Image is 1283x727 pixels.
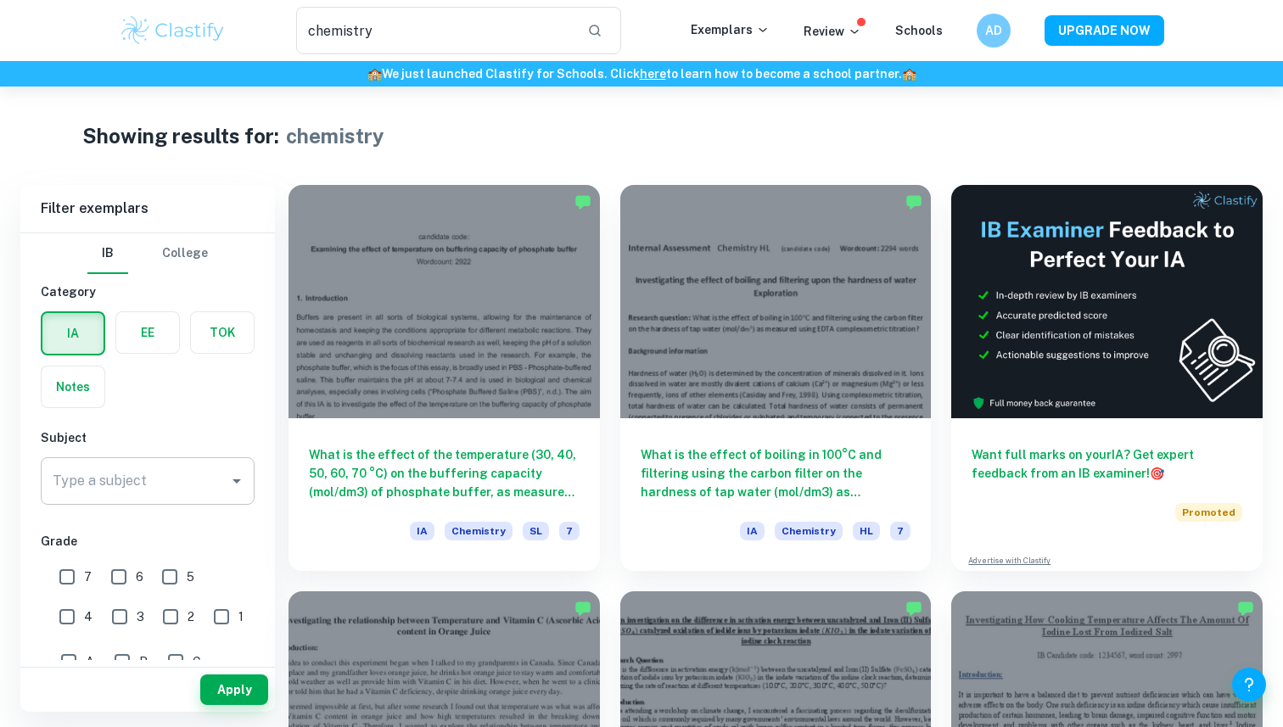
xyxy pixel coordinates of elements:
[968,555,1050,567] a: Advertise with Clastify
[41,532,255,551] h6: Grade
[116,312,179,353] button: EE
[162,233,208,274] button: College
[84,568,92,586] span: 7
[309,445,580,501] h6: What is the effect of the temperature (30, 40, 50, 60, 70 °C) on the buffering capacity (mol/dm3)...
[41,428,255,447] h6: Subject
[188,607,194,626] span: 2
[640,67,666,81] a: here
[574,193,591,210] img: Marked
[289,185,600,571] a: What is the effect of the temperature (30, 40, 50, 60, 70 °C) on the buffering capacity (mol/dm3)...
[972,445,1242,483] h6: Want full marks on your IA ? Get expert feedback from an IB examiner!
[187,568,194,586] span: 5
[225,469,249,493] button: Open
[1232,668,1266,702] button: Help and Feedback
[136,568,143,586] span: 6
[559,522,580,540] span: 7
[895,24,943,37] a: Schools
[42,313,104,354] button: IA
[367,67,382,81] span: 🏫
[200,674,268,705] button: Apply
[804,22,861,41] p: Review
[193,652,201,671] span: C
[1175,503,1242,522] span: Promoted
[620,185,932,571] a: What is the effect of boiling in 100°C and filtering using the carbon filter on the hardness of t...
[641,445,911,501] h6: What is the effect of boiling in 100°C and filtering using the carbon filter on the hardness of t...
[740,522,765,540] span: IA
[977,14,1011,48] button: AD
[410,522,434,540] span: IA
[890,522,910,540] span: 7
[119,14,227,48] img: Clastify logo
[902,67,916,81] span: 🏫
[523,522,549,540] span: SL
[853,522,880,540] span: HL
[951,185,1263,418] img: Thumbnail
[87,233,128,274] button: IB
[691,20,770,39] p: Exemplars
[41,282,255,301] h6: Category
[775,522,843,540] span: Chemistry
[191,312,254,353] button: TOK
[238,607,244,626] span: 1
[42,366,104,407] button: Notes
[137,607,144,626] span: 3
[1237,600,1254,617] img: Marked
[86,652,94,671] span: A
[1045,15,1164,46] button: UPGRADE NOW
[984,21,1004,40] h6: AD
[286,120,384,151] h1: chemistry
[296,7,574,54] input: Search for any exemplars...
[87,233,208,274] div: Filter type choice
[905,600,922,617] img: Marked
[1150,467,1164,480] span: 🎯
[84,607,92,626] span: 4
[951,185,1263,571] a: Want full marks on yourIA? Get expert feedback from an IB examiner!PromotedAdvertise with Clastify
[82,120,279,151] h1: Showing results for:
[3,64,1280,83] h6: We just launched Clastify for Schools. Click to learn how to become a school partner.
[20,185,275,232] h6: Filter exemplars
[139,652,148,671] span: B
[445,522,513,540] span: Chemistry
[574,600,591,617] img: Marked
[905,193,922,210] img: Marked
